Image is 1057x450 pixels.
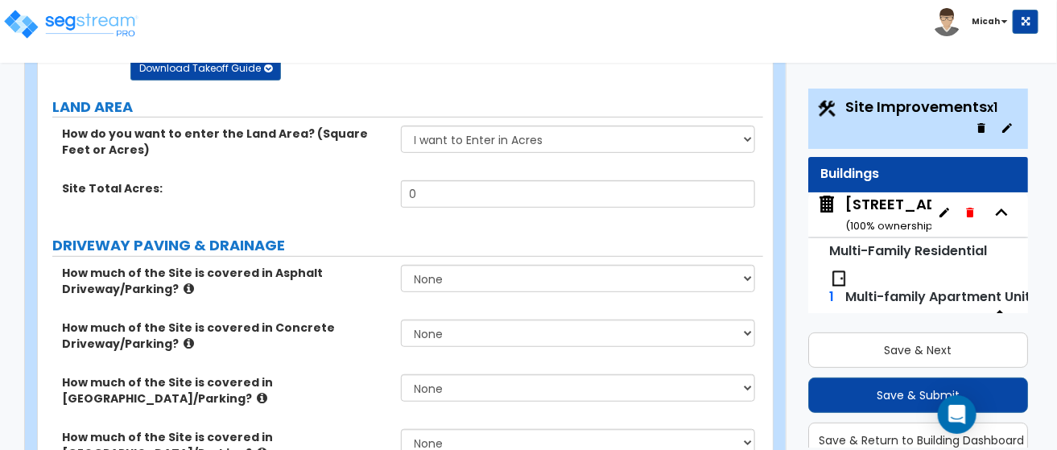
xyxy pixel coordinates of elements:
label: How much of the Site is covered in Concrete Driveway/Parking? [62,320,389,352]
i: click for more info! [257,392,267,404]
span: 1 [829,287,834,306]
i: click for more info! [184,283,194,295]
button: Save & Submit [808,378,1028,413]
label: LAND AREA [52,97,763,118]
label: How much of the Site is covered in Asphalt Driveway/Parking? [62,265,389,297]
div: Open Intercom Messenger [938,395,976,434]
button: Save & Next [808,332,1028,368]
label: How much of the Site is covered in [GEOGRAPHIC_DATA]/Parking? [62,374,389,407]
label: DRIVEWAY PAVING & DRAINAGE [52,235,763,256]
span: Download Takeoff Guide [139,61,261,75]
i: click for more info! [184,337,194,349]
div: [STREET_ADDRESS] [845,194,989,235]
small: x1 [987,99,997,116]
span: 2020 Valley View Circle [816,194,931,235]
b: Micah [972,15,1000,27]
img: building.svg [816,194,837,215]
label: How do you want to enter the Land Area? (Square Feet or Acres) [62,126,389,158]
small: Multi-Family Residential [829,242,987,260]
button: Download Takeoff Guide [130,56,281,81]
small: ( 100 % ownership) [845,218,938,233]
label: Site Total Acres: [62,180,389,196]
img: Construction.png [816,98,837,119]
div: Buildings [820,165,1016,184]
img: door.png [829,269,848,288]
span: Site Improvements [845,97,997,117]
img: logo_pro_r.png [2,8,139,40]
img: avatar.png [933,8,961,36]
